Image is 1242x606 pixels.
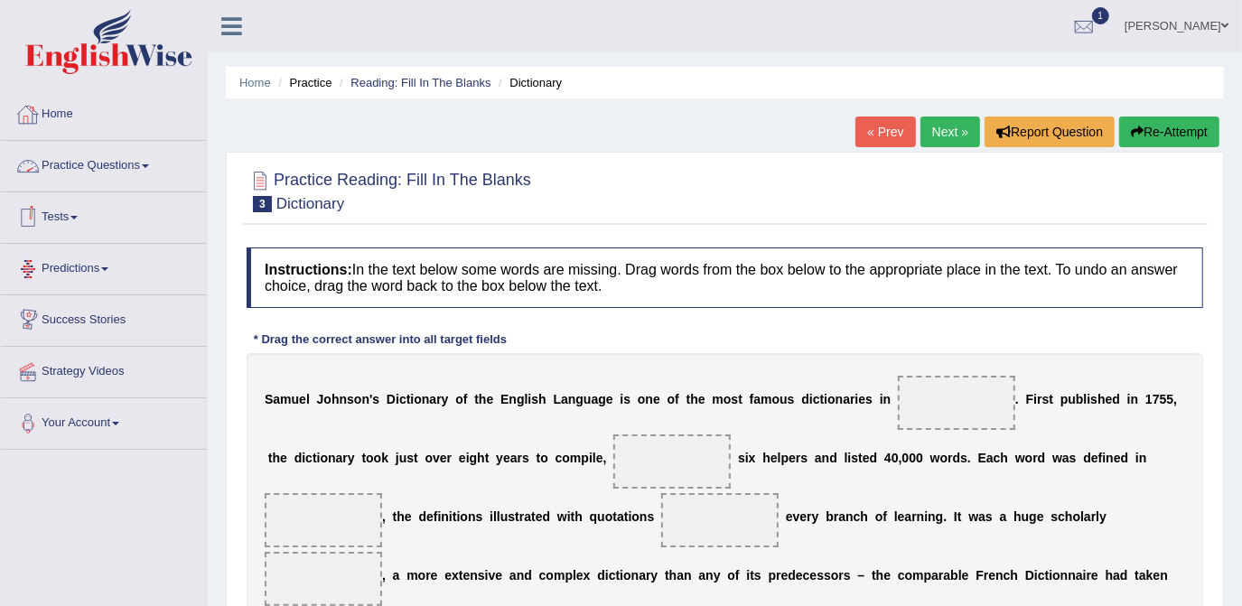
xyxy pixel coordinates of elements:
[603,451,607,465] b: ,
[1,192,207,238] a: Tests
[917,509,925,524] b: n
[848,451,852,465] b: i
[1,141,207,186] a: Practice Questions
[789,451,796,465] b: e
[631,509,640,524] b: o
[317,451,321,465] b: i
[574,509,583,524] b: h
[570,451,581,465] b: m
[854,509,861,524] b: c
[1173,392,1177,406] b: ,
[1,89,207,135] a: Home
[911,509,916,524] b: r
[1084,392,1088,406] b: l
[280,451,287,465] b: e
[967,451,971,465] b: .
[525,392,528,406] b: l
[605,509,613,524] b: o
[590,509,598,524] b: q
[382,509,386,524] b: ,
[845,509,854,524] b: n
[592,392,599,406] b: a
[860,509,868,524] b: h
[273,392,280,406] b: a
[381,451,388,465] b: k
[1145,392,1153,406] b: 1
[800,451,808,465] b: s
[265,262,352,277] b: Instructions:
[418,509,426,524] b: d
[712,392,723,406] b: m
[648,509,655,524] b: s
[1127,392,1131,406] b: i
[855,117,915,147] a: « Prev
[433,451,440,465] b: v
[1083,451,1091,465] b: d
[858,392,865,406] b: e
[571,509,575,524] b: t
[1160,392,1167,406] b: 5
[414,451,418,465] b: t
[1098,451,1103,465] b: f
[1026,392,1034,406] b: F
[851,451,858,465] b: s
[875,509,883,524] b: o
[855,392,859,406] b: i
[809,392,813,406] b: i
[332,392,340,406] b: h
[405,509,412,524] b: e
[509,392,517,406] b: n
[247,167,531,212] h2: Practice Reading: Fill In The Blanks
[531,509,536,524] b: t
[366,451,374,465] b: o
[457,509,461,524] b: i
[824,392,827,406] b: i
[1090,392,1097,406] b: s
[978,509,985,524] b: a
[1052,451,1062,465] b: w
[538,392,546,406] b: h
[1013,509,1022,524] b: h
[374,451,382,465] b: o
[960,451,967,465] b: s
[543,509,551,524] b: d
[732,392,739,406] b: s
[943,509,947,524] b: .
[593,451,596,465] b: l
[1102,451,1106,465] b: i
[598,392,606,406] b: g
[624,509,629,524] b: t
[920,117,980,147] a: Next »
[459,451,466,465] b: e
[500,509,509,524] b: u
[822,451,830,465] b: n
[479,392,487,406] b: h
[930,451,940,465] b: w
[880,392,883,406] b: i
[834,509,838,524] b: r
[1113,392,1121,406] b: d
[940,451,948,465] b: o
[668,392,676,406] b: o
[340,392,348,406] b: n
[528,392,531,406] b: i
[463,392,468,406] b: f
[820,392,825,406] b: t
[268,451,273,465] b: t
[1042,392,1050,406] b: s
[584,392,592,406] b: u
[561,392,568,406] b: a
[788,392,795,406] b: s
[1025,451,1033,465] b: o
[323,392,332,406] b: o
[426,509,434,524] b: e
[858,451,863,465] b: t
[899,451,902,465] b: ,
[387,392,396,406] b: D
[442,392,449,406] b: y
[617,509,624,524] b: a
[562,451,570,465] b: o
[1097,392,1106,406] b: h
[522,451,529,465] b: s
[1032,451,1037,465] b: r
